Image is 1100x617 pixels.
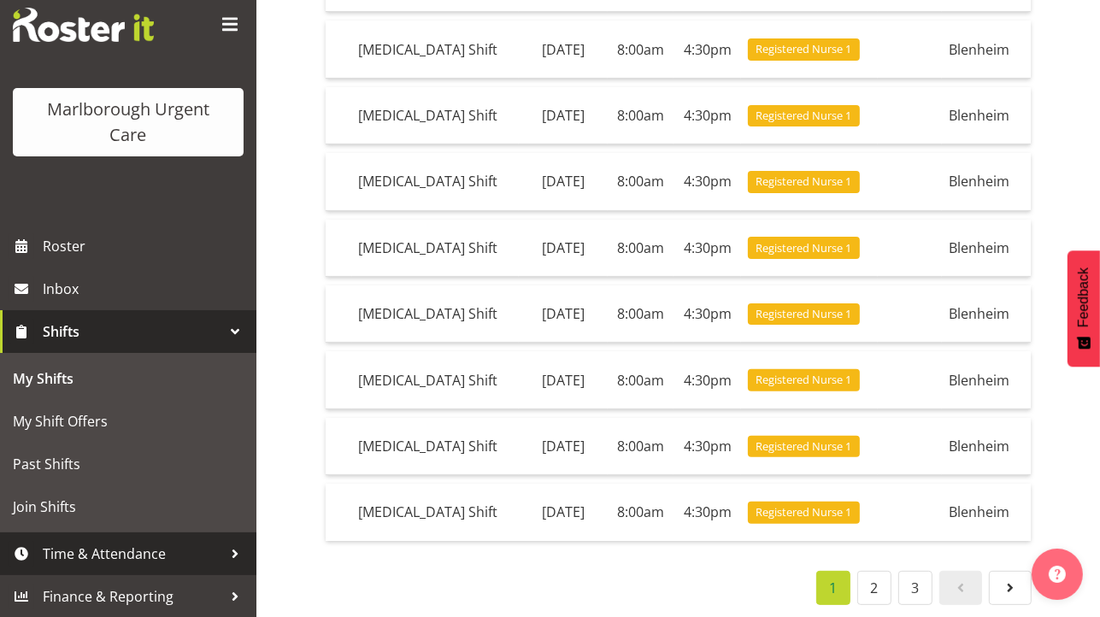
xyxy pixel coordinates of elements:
img: Rosterit website logo [13,8,154,42]
span: Registered Nurse 1 [756,240,852,256]
td: Blenheim [942,285,1031,343]
td: [MEDICAL_DATA] Shift [352,21,519,78]
td: Blenheim [942,351,1031,408]
a: My Shift Offers [4,400,252,443]
td: 8:00am [608,351,674,408]
span: My Shift Offers [13,408,244,434]
td: [MEDICAL_DATA] Shift [352,351,519,408]
span: Roster [43,233,248,259]
span: Registered Nurse 1 [756,41,852,57]
a: 2 [857,571,891,605]
td: Blenheim [942,220,1031,277]
td: 4:30pm [674,153,740,210]
td: [MEDICAL_DATA] Shift [352,285,519,343]
span: Past Shifts [13,451,244,477]
span: Registered Nurse 1 [756,108,852,124]
span: My Shifts [13,366,244,391]
td: [MEDICAL_DATA] Shift [352,153,519,210]
td: Blenheim [942,87,1031,144]
td: [DATE] [519,87,608,144]
td: [DATE] [519,153,608,210]
td: 8:00am [608,484,674,540]
td: Blenheim [942,21,1031,78]
span: Join Shifts [13,494,244,520]
img: help-xxl-2.png [1049,566,1066,583]
td: [MEDICAL_DATA] Shift [352,418,519,475]
td: 4:30pm [674,418,740,475]
td: 8:00am [608,220,674,277]
td: 4:30pm [674,285,740,343]
span: Shifts [43,319,222,344]
td: 4:30pm [674,87,740,144]
span: Registered Nurse 1 [756,173,852,190]
td: 8:00am [608,418,674,475]
span: Registered Nurse 1 [756,372,852,388]
span: Finance & Reporting [43,584,222,609]
td: [DATE] [519,484,608,540]
td: Blenheim [942,418,1031,475]
td: [MEDICAL_DATA] Shift [352,484,519,540]
button: Feedback - Show survey [1068,250,1100,367]
a: 3 [898,571,932,605]
td: Blenheim [942,153,1031,210]
span: Registered Nurse 1 [756,504,852,520]
td: 4:30pm [674,21,740,78]
td: 4:30pm [674,220,740,277]
a: Join Shifts [4,485,252,528]
td: Blenheim [942,484,1031,540]
a: My Shifts [4,357,252,400]
span: Time & Attendance [43,541,222,567]
td: [DATE] [519,285,608,343]
td: [DATE] [519,220,608,277]
span: Feedback [1076,267,1091,327]
td: [DATE] [519,351,608,408]
span: Registered Nurse 1 [756,306,852,322]
td: [MEDICAL_DATA] Shift [352,220,519,277]
td: 8:00am [608,21,674,78]
td: [DATE] [519,21,608,78]
a: Past Shifts [4,443,252,485]
td: 8:00am [608,87,674,144]
span: Inbox [43,276,248,302]
td: 4:30pm [674,351,740,408]
span: Registered Nurse 1 [756,438,852,455]
td: 4:30pm [674,484,740,540]
td: [MEDICAL_DATA] Shift [352,87,519,144]
td: 8:00am [608,153,674,210]
td: [DATE] [519,418,608,475]
div: Marlborough Urgent Care [30,97,226,148]
td: 8:00am [608,285,674,343]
